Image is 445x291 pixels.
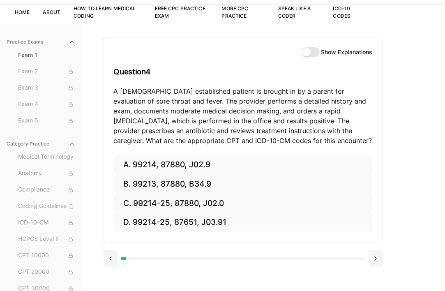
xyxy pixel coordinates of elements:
button: Coding Guidelines [15,200,78,213]
button: B. 99213, 87880, B34.9 [114,175,373,194]
button: CPT 20000 [15,266,78,279]
button: HCPCS Level II [15,233,78,246]
span: Coding Guidelines [18,202,75,211]
button: Exam 2 [15,65,78,78]
button: Category Practice [3,137,78,150]
button: Exam 1 [15,48,78,62]
span: Exam 1 [18,51,75,59]
a: ICD-10 Codes [333,5,351,19]
a: Home [15,9,30,15]
span: Exam 5 [18,116,75,125]
button: Practice Exams [3,35,78,48]
button: Compliance [15,183,78,196]
span: Medical Terminology [18,152,75,162]
h3: Question 4 [114,60,373,84]
a: Free CPC Practice Exam [155,5,205,19]
a: How to Learn Medical Coding [74,5,136,19]
button: D. 99214-25, 87651, J03.91 [114,213,373,232]
button: ICD-10-CM [15,216,78,229]
p: A [DEMOGRAPHIC_DATA] established patient is brought in by a parent for evaluation of sore throat ... [114,86,373,145]
span: CPT 10000 [18,251,75,260]
button: CPT 10000 [15,249,78,262]
span: Exam 3 [18,83,75,92]
span: HCPCS Level II [18,235,75,244]
button: A. 99214, 87880, J02.9 [114,155,373,175]
button: Medical Terminology [15,150,78,164]
span: Compliance [18,185,75,194]
button: Anatomy [15,167,78,180]
a: About [43,9,60,15]
span: Exam 4 [18,100,75,109]
button: Exam 4 [15,98,78,111]
button: Exam 3 [15,81,78,95]
button: Exam 5 [15,114,78,127]
span: ICD-10-CM [18,218,75,227]
label: Show Explanations [321,49,373,55]
span: Anatomy [18,169,75,178]
a: More CPC Practice [222,5,249,19]
span: Exam 2 [18,67,75,76]
span: CPT 20000 [18,268,75,277]
a: Speak Like a Coder [278,5,311,19]
button: C. 99214-25, 87880, J02.0 [114,194,373,213]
